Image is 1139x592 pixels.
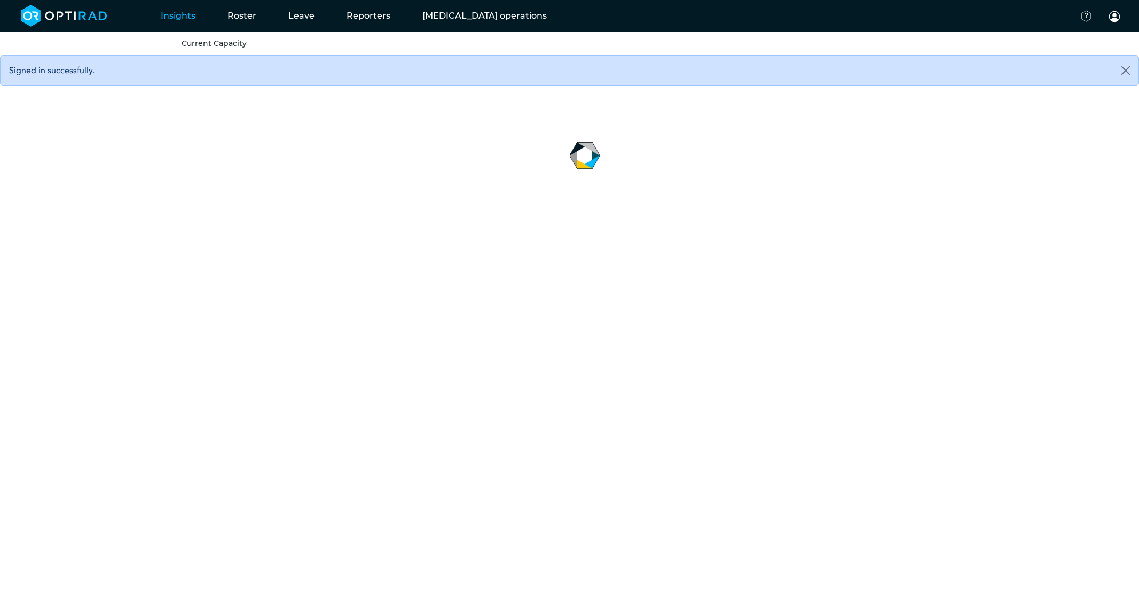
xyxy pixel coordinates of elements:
img: brand-opti-rad-logos-blue-and-white-d2f68631ba2948856bd03f2d395fb146ddc8fb01b4b6e9315ea85fa773367... [21,5,107,27]
a: Current Capacity [182,38,247,48]
button: Close [1113,56,1138,85]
